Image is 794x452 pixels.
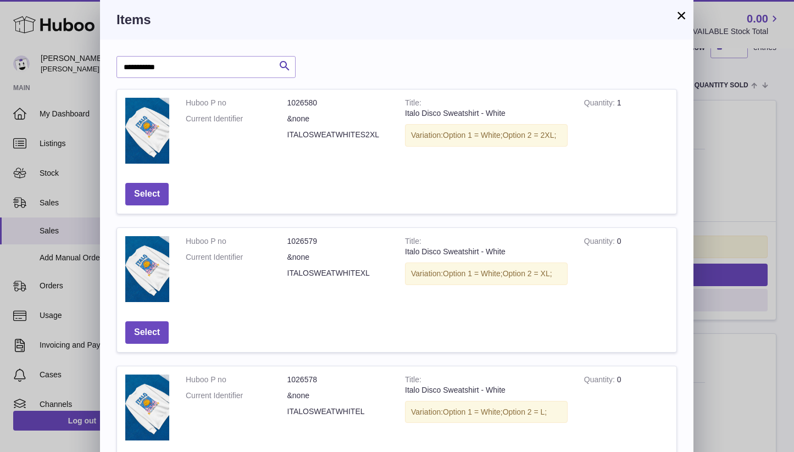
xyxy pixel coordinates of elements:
[584,237,617,248] strong: Quantity
[287,236,389,247] dd: 1026579
[186,390,287,401] dt: Current Identifier
[287,98,389,108] dd: 1026580
[125,236,169,302] img: Italo Disco Sweatshirt - White
[287,406,389,417] dd: ITALOSWEATWHITEL
[186,98,287,108] dt: Huboo P no
[443,269,503,278] span: Option 1 = White;
[584,98,617,110] strong: Quantity
[405,98,421,110] strong: Title
[186,252,287,263] dt: Current Identifier
[405,263,568,285] div: Variation:
[443,408,503,416] span: Option 1 = White;
[186,114,287,124] dt: Current Identifier
[576,366,676,451] td: 0
[287,130,389,140] dd: ITALOSWEATWHITES2XL
[584,375,617,387] strong: Quantity
[125,183,169,205] button: Select
[287,114,389,124] dd: &none
[576,90,676,175] td: 1
[443,131,503,139] span: Option 1 = White;
[116,11,677,29] h3: Items
[186,236,287,247] dt: Huboo P no
[405,124,568,147] div: Variation:
[503,269,552,278] span: Option 2 = XL;
[675,9,688,22] button: ×
[405,385,568,395] div: Italo Disco Sweatshirt - White
[405,375,421,387] strong: Title
[405,247,568,257] div: Italo Disco Sweatshirt - White
[405,237,421,248] strong: Title
[405,108,568,119] div: Italo Disco Sweatshirt - White
[287,268,389,278] dd: ITALOSWEATWHITEXL
[576,228,676,313] td: 0
[125,375,169,440] img: Italo Disco Sweatshirt - White
[287,390,389,401] dd: &none
[287,252,389,263] dd: &none
[287,375,389,385] dd: 1026578
[405,401,568,423] div: Variation:
[125,98,169,164] img: Italo Disco Sweatshirt - White
[503,131,557,139] span: Option 2 = 2XL;
[186,375,287,385] dt: Huboo P no
[503,408,547,416] span: Option 2 = L;
[125,321,169,344] button: Select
